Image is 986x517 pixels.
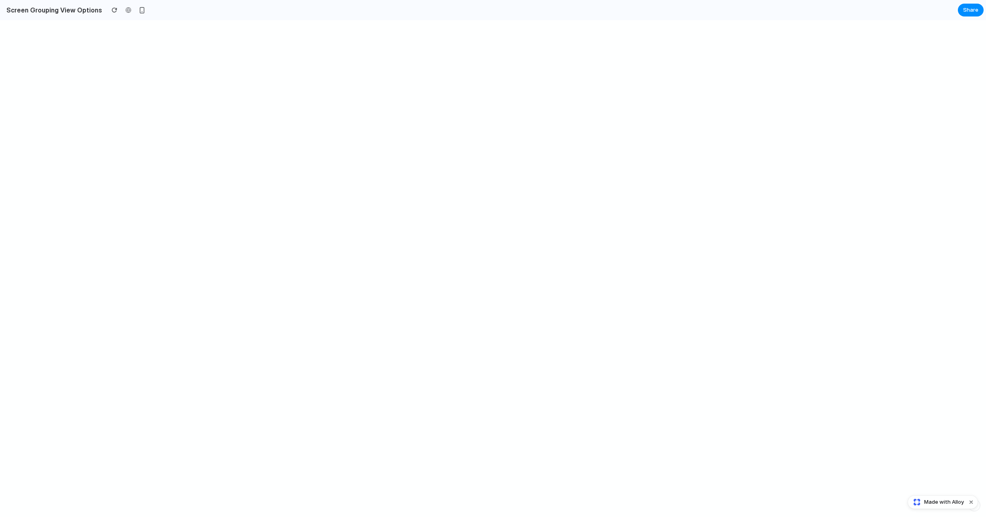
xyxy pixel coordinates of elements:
button: Dismiss watermark [966,497,976,507]
span: Made with Alloy [924,498,964,506]
h2: Screen Grouping View Options [3,5,102,15]
span: Share [963,6,978,14]
button: Share [958,4,984,16]
a: Made with Alloy [908,498,965,506]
